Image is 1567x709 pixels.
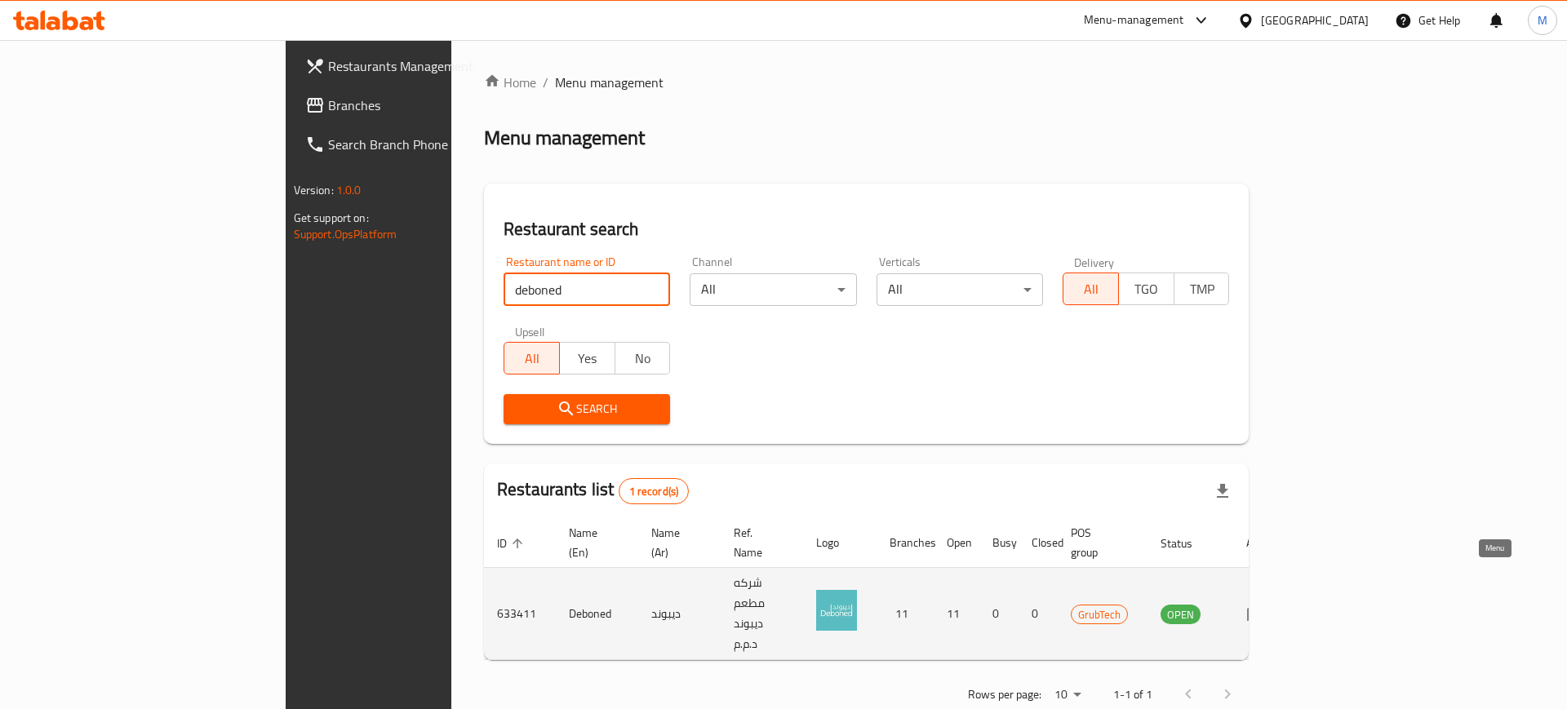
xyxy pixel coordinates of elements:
[622,347,664,370] span: No
[292,47,548,86] a: Restaurants Management
[569,523,619,562] span: Name (En)
[877,568,934,660] td: 11
[651,523,701,562] span: Name (Ar)
[1072,605,1127,624] span: GrubTech
[504,394,670,424] button: Search
[504,217,1229,242] h2: Restaurant search
[1125,277,1168,301] span: TGO
[721,568,803,660] td: شركه مطعم ديبوند د.م.م
[559,342,615,374] button: Yes
[934,568,979,660] td: 11
[1019,518,1058,568] th: Closed
[877,518,934,568] th: Branches
[517,399,657,419] span: Search
[1261,11,1369,29] div: [GEOGRAPHIC_DATA]
[328,135,535,154] span: Search Branch Phone
[934,518,979,568] th: Open
[497,477,689,504] h2: Restaurants list
[1063,273,1119,305] button: All
[803,518,877,568] th: Logo
[1118,273,1174,305] button: TGO
[328,56,535,76] span: Restaurants Management
[1233,518,1290,568] th: Action
[638,568,721,660] td: ديبوند
[816,590,857,631] img: Deboned
[619,478,690,504] div: Total records count
[1161,605,1201,624] span: OPEN
[1070,277,1112,301] span: All
[484,73,1249,92] nav: breadcrumb
[292,86,548,125] a: Branches
[1071,523,1128,562] span: POS group
[1538,11,1547,29] span: M
[979,568,1019,660] td: 0
[497,534,528,553] span: ID
[1048,683,1087,707] div: Rows per page:
[877,273,1043,306] div: All
[511,347,553,370] span: All
[979,518,1019,568] th: Busy
[1113,685,1152,705] p: 1-1 of 1
[515,326,545,337] label: Upsell
[1084,11,1184,30] div: Menu-management
[734,523,783,562] span: Ref. Name
[328,95,535,115] span: Branches
[1203,472,1242,511] div: Export file
[484,518,1290,660] table: enhanced table
[556,568,638,660] td: Deboned
[615,342,671,374] button: No
[294,179,334,201] span: Version:
[294,224,397,245] a: Support.OpsPlatform
[690,273,856,306] div: All
[566,347,609,370] span: Yes
[484,125,645,151] h2: Menu management
[294,207,369,228] span: Get support on:
[1074,256,1115,268] label: Delivery
[619,484,689,499] span: 1 record(s)
[555,73,664,92] span: Menu management
[1161,534,1214,553] span: Status
[292,125,548,164] a: Search Branch Phone
[336,179,362,201] span: 1.0.0
[504,342,560,374] button: All
[968,685,1041,705] p: Rows per page:
[1019,568,1058,660] td: 0
[1181,277,1223,301] span: TMP
[1174,273,1230,305] button: TMP
[504,273,670,306] input: Search for restaurant name or ID..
